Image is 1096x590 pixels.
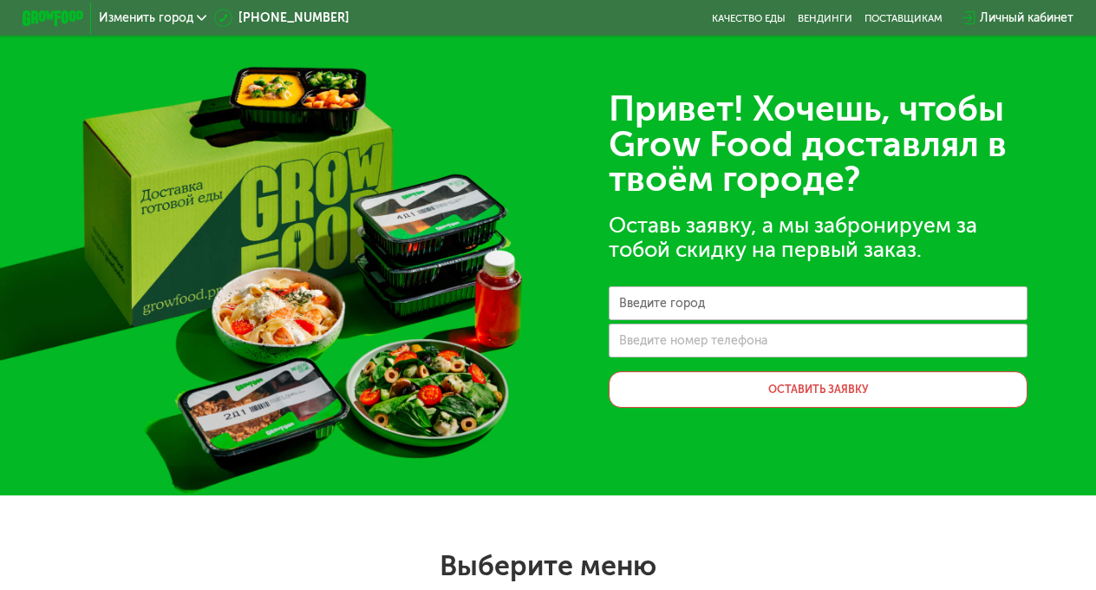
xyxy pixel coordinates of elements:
a: Качество еды [712,12,786,24]
div: Оставь заявку, а мы забронируем за тобой скидку на первый заказ. [609,213,1027,262]
div: Привет! Хочешь, чтобы Grow Food доставлял в твоём городе? [609,91,1027,196]
div: поставщикам [864,12,943,24]
label: Введите номер телефона [619,337,767,345]
div: Личный кабинет [980,9,1073,27]
a: [PHONE_NUMBER] [214,9,349,27]
h2: Выберите меню [49,548,1047,583]
span: Изменить город [99,12,193,24]
label: Введите город [619,299,705,308]
a: Вендинги [798,12,852,24]
button: Оставить заявку [609,371,1027,408]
